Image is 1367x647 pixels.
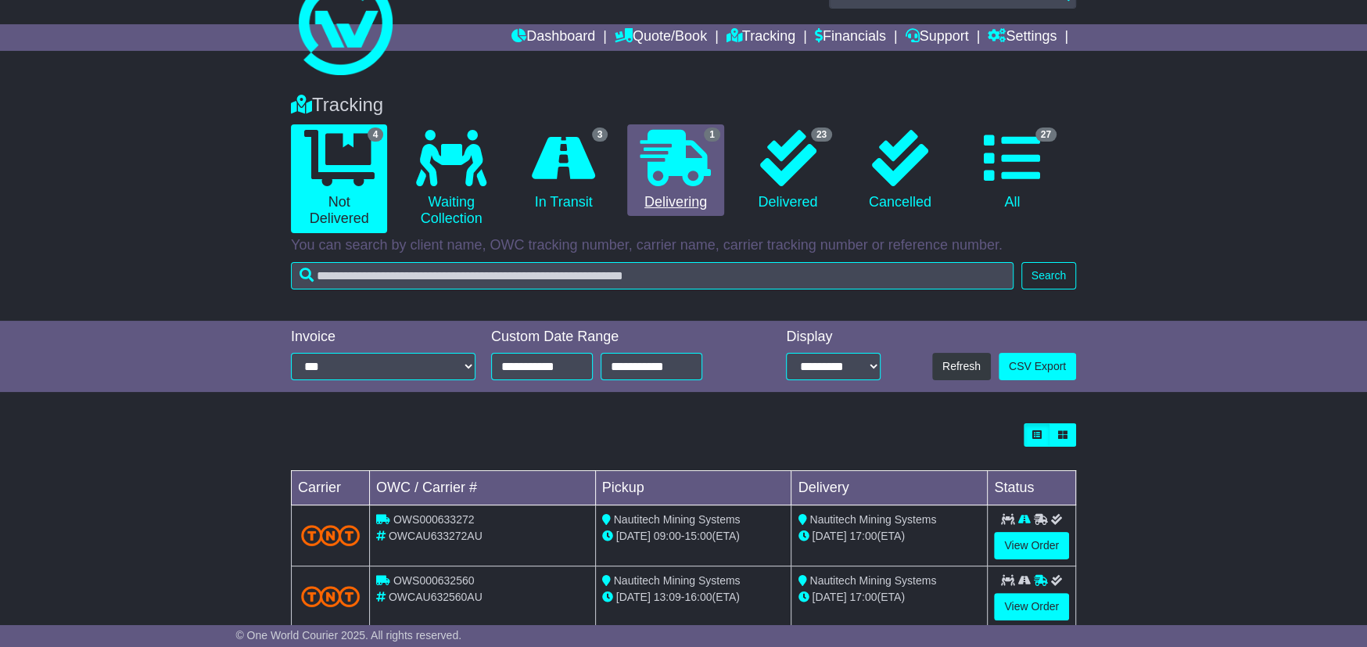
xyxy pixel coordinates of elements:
[740,124,836,217] a: 23 Delivered
[988,24,1057,51] a: Settings
[654,530,681,542] span: 09:00
[616,591,651,603] span: [DATE]
[491,329,742,346] div: Custom Date Range
[812,591,846,603] span: [DATE]
[809,574,936,587] span: Nautitech Mining Systems
[235,629,461,642] span: © One World Courier 2025. All rights reserved.
[301,525,360,546] img: TNT_Domestic.png
[852,124,948,217] a: Cancelled
[684,530,712,542] span: 15:00
[511,24,595,51] a: Dashboard
[602,528,785,545] div: - (ETA)
[1021,262,1076,289] button: Search
[370,471,596,505] td: OWC / Carrier #
[614,513,741,526] span: Nautitech Mining Systems
[704,128,720,142] span: 1
[786,329,880,346] div: Display
[301,586,360,607] img: TNT_Domestic.png
[932,353,991,380] button: Refresh
[602,589,785,606] div: - (ETA)
[614,574,741,587] span: Nautitech Mining Systems
[812,530,846,542] span: [DATE]
[811,128,832,142] span: 23
[515,124,612,217] a: 3 In Transit
[727,24,795,51] a: Tracking
[994,532,1069,559] a: View Order
[791,471,988,505] td: Delivery
[389,530,483,542] span: OWCAU633272AU
[798,589,981,606] div: (ETA)
[616,530,651,542] span: [DATE]
[627,124,723,217] a: 1 Delivering
[1035,128,1057,142] span: 27
[849,530,877,542] span: 17:00
[684,591,712,603] span: 16:00
[389,591,483,603] span: OWCAU632560AU
[815,24,886,51] a: Financials
[595,471,791,505] td: Pickup
[999,353,1076,380] a: CSV Export
[906,24,969,51] a: Support
[283,94,1084,117] div: Tracking
[291,329,475,346] div: Invoice
[849,591,877,603] span: 17:00
[809,513,936,526] span: Nautitech Mining Systems
[964,124,1060,217] a: 27 All
[988,471,1076,505] td: Status
[403,124,499,233] a: Waiting Collection
[654,591,681,603] span: 13:09
[393,513,475,526] span: OWS000633272
[592,128,608,142] span: 3
[994,593,1069,620] a: View Order
[615,24,707,51] a: Quote/Book
[292,471,370,505] td: Carrier
[798,528,981,545] div: (ETA)
[291,237,1076,254] p: You can search by client name, OWC tracking number, carrier name, carrier tracking number or refe...
[368,128,384,142] span: 4
[291,124,387,233] a: 4 Not Delivered
[393,574,475,587] span: OWS000632560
